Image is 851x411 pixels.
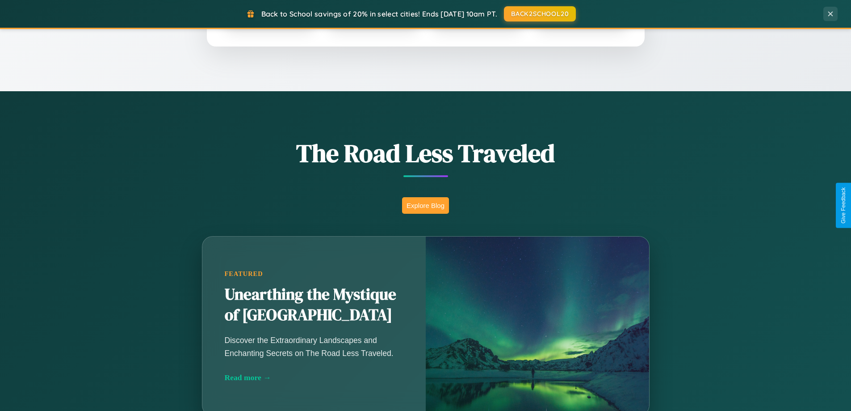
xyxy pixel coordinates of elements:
[225,334,403,359] p: Discover the Extraordinary Landscapes and Enchanting Secrets on The Road Less Traveled.
[504,6,576,21] button: BACK2SCHOOL20
[158,136,694,170] h1: The Road Less Traveled
[402,197,449,214] button: Explore Blog
[225,270,403,278] div: Featured
[261,9,497,18] span: Back to School savings of 20% in select cities! Ends [DATE] 10am PT.
[225,284,403,326] h2: Unearthing the Mystique of [GEOGRAPHIC_DATA]
[840,187,847,224] div: Give Feedback
[225,373,403,382] div: Read more →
